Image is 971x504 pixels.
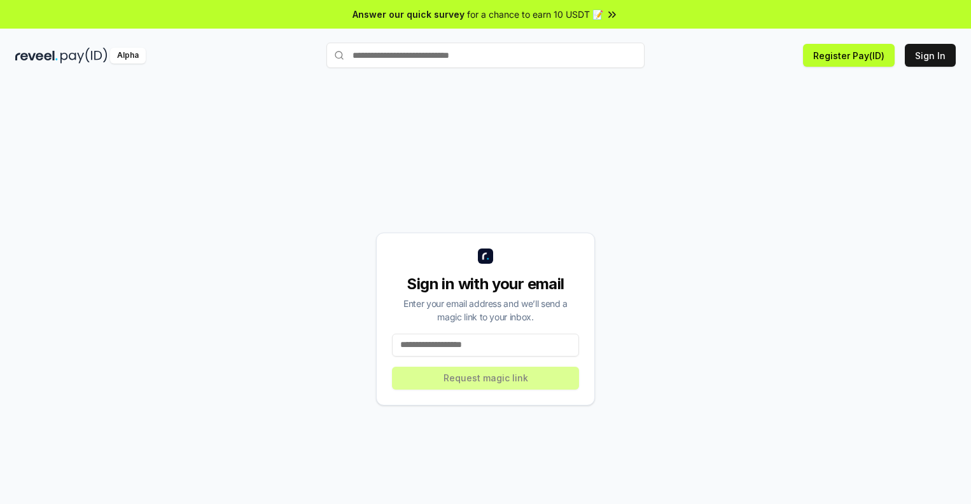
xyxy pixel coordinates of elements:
button: Register Pay(ID) [803,44,895,67]
img: reveel_dark [15,48,58,64]
div: Alpha [110,48,146,64]
span: Answer our quick survey [353,8,465,21]
img: pay_id [60,48,108,64]
button: Sign In [905,44,956,67]
div: Enter your email address and we’ll send a magic link to your inbox. [392,297,579,324]
div: Sign in with your email [392,274,579,294]
img: logo_small [478,249,493,264]
span: for a chance to earn 10 USDT 📝 [467,8,603,21]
